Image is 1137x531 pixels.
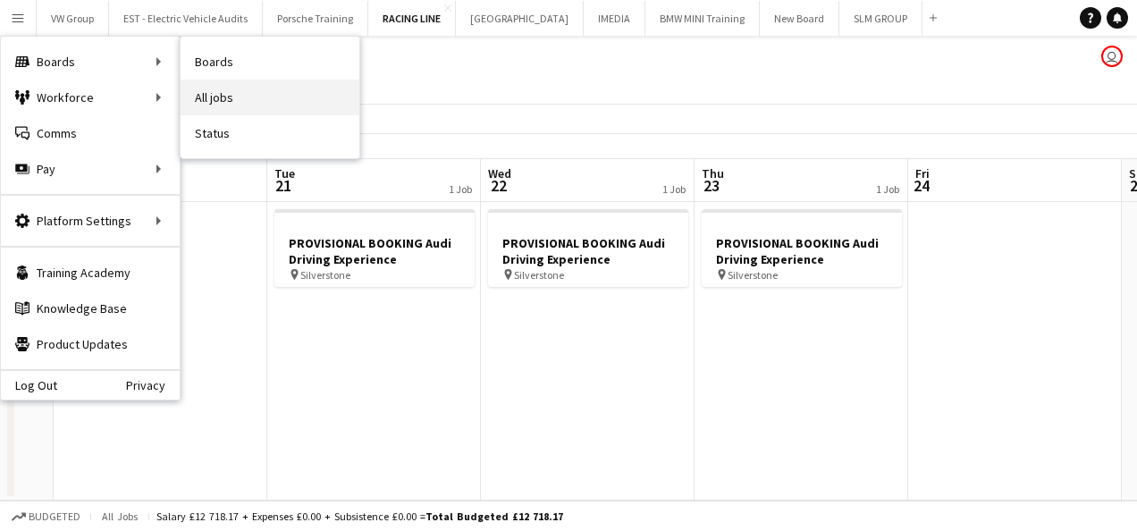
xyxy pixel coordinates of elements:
[274,209,475,287] app-job-card: PROVISIONAL BOOKING Audi Driving Experience Silverstone
[488,235,688,267] h3: PROVISIONAL BOOKING Audi Driving Experience
[514,268,564,282] span: Silverstone
[1,44,180,80] div: Boards
[699,175,724,196] span: 23
[760,1,839,36] button: New Board
[156,510,563,523] div: Salary £12 718.17 + Expenses £0.00 + Subsistence £0.00 =
[29,510,80,523] span: Budgeted
[181,80,359,115] a: All jobs
[1,151,180,187] div: Pay
[37,1,109,36] button: VW Group
[915,165,930,181] span: Fri
[702,165,724,181] span: Thu
[488,165,511,181] span: Wed
[645,1,760,36] button: BMW MINI Training
[9,507,83,527] button: Budgeted
[1,203,180,239] div: Platform Settings
[702,235,902,267] h3: PROVISIONAL BOOKING Audi Driving Experience
[913,175,930,196] span: 24
[1,80,180,115] div: Workforce
[449,182,472,196] div: 1 Job
[274,235,475,267] h3: PROVISIONAL BOOKING Audi Driving Experience
[1,326,180,362] a: Product Updates
[181,44,359,80] a: Boards
[425,510,563,523] span: Total Budgeted £12 718.17
[456,1,584,36] button: [GEOGRAPHIC_DATA]
[488,209,688,287] app-job-card: PROVISIONAL BOOKING Audi Driving Experience Silverstone
[1,378,57,392] a: Log Out
[109,1,263,36] button: EST - Electric Vehicle Audits
[584,1,645,36] button: IMEDIA
[272,175,295,196] span: 21
[126,378,180,392] a: Privacy
[98,510,141,523] span: All jobs
[1101,46,1123,67] app-user-avatar: Lisa Fretwell
[839,1,922,36] button: SLM GROUP
[728,268,778,282] span: Silverstone
[274,165,295,181] span: Tue
[1,255,180,291] a: Training Academy
[300,268,350,282] span: Silverstone
[876,182,899,196] div: 1 Job
[702,209,902,287] app-job-card: PROVISIONAL BOOKING Audi Driving Experience Silverstone
[662,182,686,196] div: 1 Job
[181,115,359,151] a: Status
[485,175,511,196] span: 22
[1,115,180,151] a: Comms
[368,1,456,36] button: RACING LINE
[263,1,368,36] button: Porsche Training
[1,291,180,326] a: Knowledge Base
